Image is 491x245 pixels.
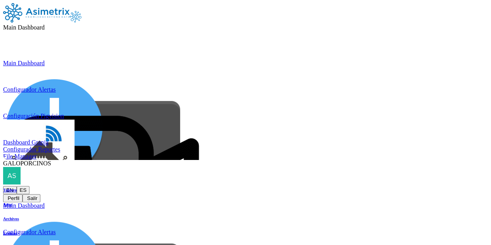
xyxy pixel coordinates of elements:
[3,67,488,93] a: imgConfigurador Alertas
[23,194,40,202] button: Salir
[3,231,19,235] a: Eventos
[3,113,488,120] div: Configuración Pigvision
[3,229,488,236] div: Configurador Alertas
[3,202,19,207] a: Apps
[3,209,488,236] a: imgConfigurador Alertas
[3,120,488,146] a: imgDashboard Granja
[3,188,19,192] a: Tablero
[3,86,488,93] div: Configurador Alertas
[3,3,69,23] img: Asimetrix logo
[3,139,488,146] div: Dashboard Granja
[3,160,51,167] span: GALOPORCINOS
[69,11,82,23] img: Asimetrix logo
[17,186,30,194] button: ES
[3,93,488,120] a: imgConfiguración Pigvision
[3,216,19,221] a: Archivos
[3,24,45,31] span: Main Dashboard
[3,146,488,153] a: Configurador Reportes
[3,153,488,160] a: File Manager
[3,60,488,67] a: Main Dashboard
[3,120,75,191] img: img
[3,202,488,209] a: Main Dashboard
[3,167,21,184] img: asistente.produccion01@songalsa.com profile pic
